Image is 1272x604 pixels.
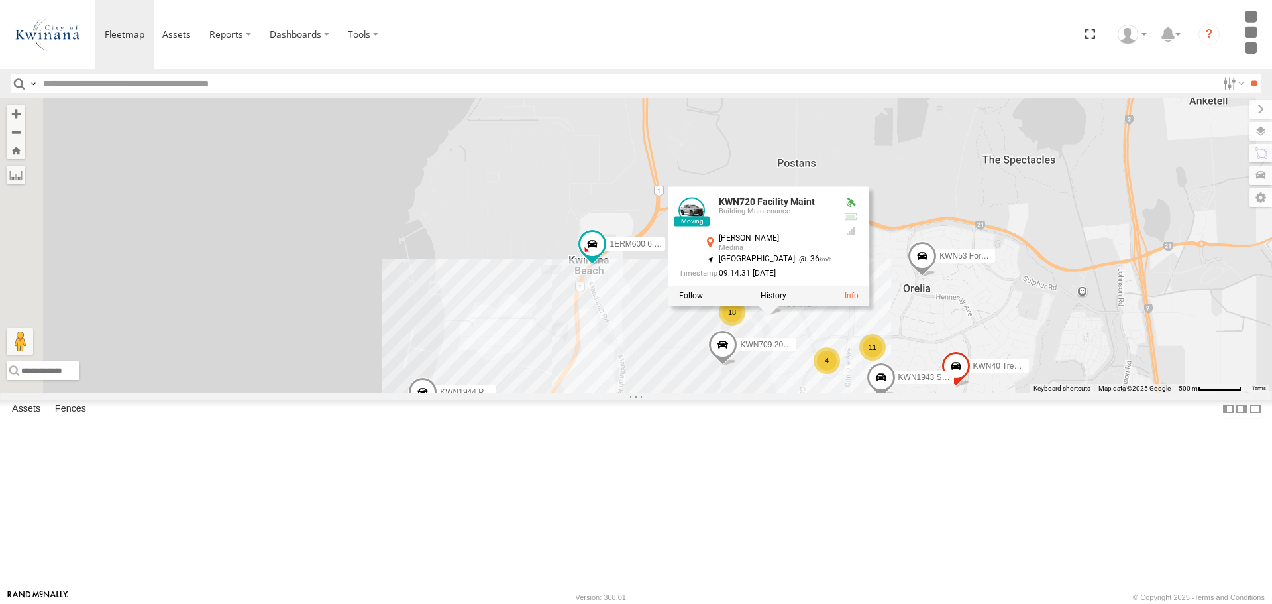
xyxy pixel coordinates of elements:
a: View Asset Details [679,197,706,223]
label: Fences [48,400,93,419]
label: Search Filter Options [1218,74,1246,93]
a: KWN720 Facility Maint [719,196,815,207]
label: Hide Summary Table [1249,400,1262,419]
span: Map data ©2025 Google [1098,385,1171,392]
span: KWN1944 Parks [440,387,499,396]
div: 11 [859,334,886,361]
div: 18 [719,299,745,326]
button: Drag Pegman onto the map to open Street View [7,328,33,355]
label: Assets [5,400,47,419]
label: Measure [7,166,25,184]
span: 36 [795,254,833,263]
div: [PERSON_NAME] [719,234,833,243]
div: 4 [814,347,840,374]
span: [GEOGRAPHIC_DATA] [719,254,795,263]
div: Medina [719,244,833,252]
div: Date/time of location update [679,269,833,278]
span: 500 m [1179,385,1198,392]
div: Valid GPS Fix [843,197,859,208]
button: Zoom out [7,123,25,141]
label: View Asset History [761,291,786,300]
a: View Asset Details [845,291,859,300]
a: Visit our Website [7,591,68,604]
button: Zoom in [7,105,25,123]
span: KWN1943 Super. Facility Cleaning [898,373,1020,382]
button: Zoom Home [7,141,25,159]
a: Terms and Conditions [1194,593,1265,601]
span: 1ERM600 6 [PERSON_NAME] [609,239,719,248]
div: David Boccuzzi [1113,25,1151,44]
label: Realtime tracking of Asset [679,291,703,300]
div: © Copyright 2025 - [1133,593,1265,601]
span: KWN40 Tree Officer [973,361,1044,371]
i: ? [1198,24,1220,45]
label: Dock Summary Table to the Left [1222,400,1235,419]
span: KWN53 Ford Ranger (Retic) [939,251,1039,261]
label: Map Settings [1249,188,1272,207]
label: Dock Summary Table to the Right [1235,400,1248,419]
button: Keyboard shortcuts [1033,384,1090,393]
span: KWN709 2001093 Ford Ranger [740,340,852,349]
button: Map Scale: 500 m per 62 pixels [1175,384,1245,393]
img: cok-logo.png [13,3,82,65]
div: Building Maintenance [719,208,833,215]
div: No battery health information received from this device. [843,211,859,222]
div: Version: 308.01 [576,593,626,601]
div: GSM Signal = 4 [843,225,859,236]
label: Search Query [28,74,38,93]
a: Terms (opens in new tab) [1252,385,1266,391]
